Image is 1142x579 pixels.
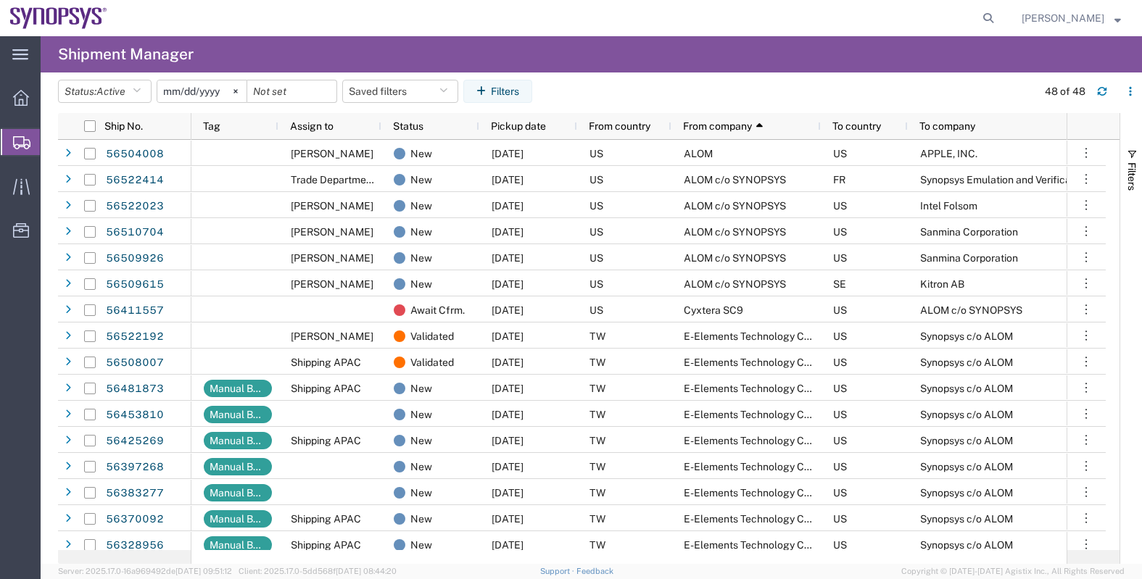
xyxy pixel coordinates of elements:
[291,174,376,186] span: Trade Department
[684,409,832,420] span: E-Elements Technology Co., Ltd
[104,120,143,132] span: Ship No.
[105,247,165,270] a: 56509926
[589,435,605,446] span: TW
[684,304,743,316] span: Cyxtera SC9
[210,406,266,423] div: Manual Booking
[920,330,1013,342] span: Synopsys c/o ALOM
[410,245,432,271] span: New
[210,484,266,501] div: Manual Booking
[492,461,524,472] span: 08/05/2025
[410,349,454,375] span: Validated
[589,252,603,264] span: US
[492,226,524,238] span: 08/18/2025
[410,428,432,454] span: New
[833,461,847,472] span: US
[684,278,786,290] span: ALOM c/o SYNOPSYS
[684,330,832,342] span: E-Elements Technology Co., Ltd
[589,409,605,420] span: TW
[920,461,1013,472] span: Synopsys c/o ALOM
[105,430,165,453] a: 56425269
[105,378,165,401] a: 56481873
[410,506,432,532] span: New
[410,532,432,558] span: New
[410,454,432,480] span: New
[410,193,432,219] span: New
[410,141,432,167] span: New
[684,148,713,159] span: ALOM
[833,513,847,525] span: US
[410,375,432,401] span: New
[291,357,361,368] span: Shipping APAC
[833,200,847,212] span: US
[492,278,524,290] span: 08/18/2025
[291,148,373,159] span: Kris Ford
[492,357,524,368] span: 08/19/2025
[589,226,603,238] span: US
[833,174,845,186] span: FR
[833,435,847,446] span: US
[920,539,1013,551] span: Synopsys c/o ALOM
[833,357,847,368] span: US
[410,167,432,193] span: New
[833,409,847,420] span: US
[589,461,605,472] span: TW
[10,7,107,29] img: logo
[239,567,397,575] span: Client: 2025.17.0-5dd568f
[920,304,1022,316] span: ALOM c/o SYNOPSYS
[589,357,605,368] span: TW
[684,539,836,551] span: E-Elements Technology CO., LTD
[833,383,847,394] span: US
[920,148,977,159] span: APPLE, INC.
[410,323,454,349] span: Validated
[919,120,975,132] span: To company
[833,148,847,159] span: US
[58,36,194,72] h4: Shipment Manager
[105,534,165,557] a: 56328956
[410,271,432,297] span: New
[492,330,524,342] span: 08/19/2025
[290,120,334,132] span: Assign to
[291,513,361,525] span: Shipping APAC
[105,195,165,218] a: 56522023
[105,221,165,244] a: 56510704
[105,143,165,166] a: 56504008
[291,435,361,446] span: Shipping APAC
[683,120,752,132] span: From company
[901,565,1125,578] span: Copyright © [DATE]-[DATE] Agistix Inc., All Rights Reserved
[920,487,1013,499] span: Synopsys c/o ALOM
[247,80,336,102] input: Not set
[210,536,266,554] div: Manual Booking
[291,252,373,264] span: Kris Ford
[684,435,832,446] span: E-Elements Technology Co., Ltd
[920,513,1013,525] span: Synopsys c/o ALOM
[589,513,605,525] span: TW
[1045,84,1085,99] div: 48 of 48
[393,120,423,132] span: Status
[491,120,546,132] span: Pickup date
[589,487,605,499] span: TW
[833,278,846,290] span: SE
[920,200,977,212] span: Intel Folsom
[105,299,165,322] a: 56411557
[920,357,1013,368] span: Synopsys c/o ALOM
[58,567,232,575] span: Server: 2025.17.0-16a969492de
[684,200,786,212] span: ALOM c/o SYNOPSYS
[410,480,432,506] span: New
[684,461,832,472] span: E-Elements Technology Co., Ltd
[492,435,524,446] span: 08/11/2025
[540,567,576,575] a: Support
[920,226,1018,238] span: Sanmina Corporation
[920,174,1088,186] span: Synopsys Emulation and Verification
[58,80,152,103] button: Status:Active
[684,513,832,525] span: E-Elements Technology Co., Ltd
[684,226,786,238] span: ALOM c/o SYNOPSYS
[589,539,605,551] span: TW
[589,278,603,290] span: US
[291,330,373,342] span: Susan Sun
[833,304,847,316] span: US
[157,80,247,102] input: Not set
[833,252,847,264] span: US
[105,325,165,349] a: 56522192
[492,487,524,499] span: 08/04/2025
[210,380,266,397] div: Manual Booking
